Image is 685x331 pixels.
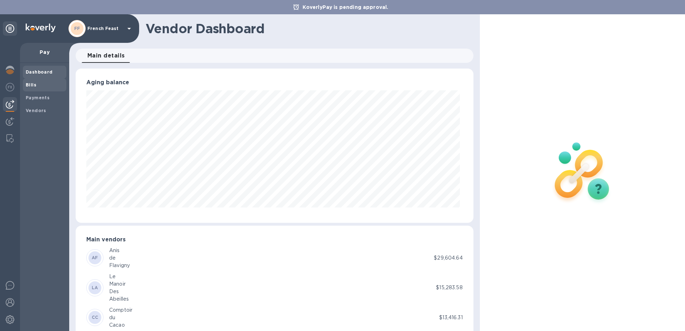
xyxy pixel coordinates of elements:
[299,4,392,11] p: KoverlyPay is pending approval.
[26,108,46,113] b: Vendors
[86,236,463,243] h3: Main vendors
[109,288,129,295] div: Des
[109,295,129,303] div: Abeilles
[74,26,80,31] b: FF
[3,21,17,36] div: Unpin categories
[109,280,129,288] div: Manoir
[92,255,98,260] b: AF
[87,51,125,61] span: Main details
[436,284,462,291] p: $15,283.58
[146,21,468,36] h1: Vendor Dashboard
[26,24,56,32] img: Logo
[109,321,132,329] div: Cacao
[6,83,14,91] img: Foreign exchange
[109,273,129,280] div: Le
[109,262,130,269] div: Flavigny
[26,49,64,56] p: Pay
[86,79,463,86] h3: Aging balance
[87,26,123,31] p: French Feast
[109,247,130,254] div: Anis
[26,95,50,100] b: Payments
[26,82,36,87] b: Bills
[109,314,132,321] div: du
[92,285,98,290] b: LA
[92,315,98,320] b: CC
[26,69,53,75] b: Dashboard
[439,314,462,321] p: $13,416.31
[434,254,462,262] p: $29,604.64
[109,306,132,314] div: Comptoir
[109,254,130,262] div: de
